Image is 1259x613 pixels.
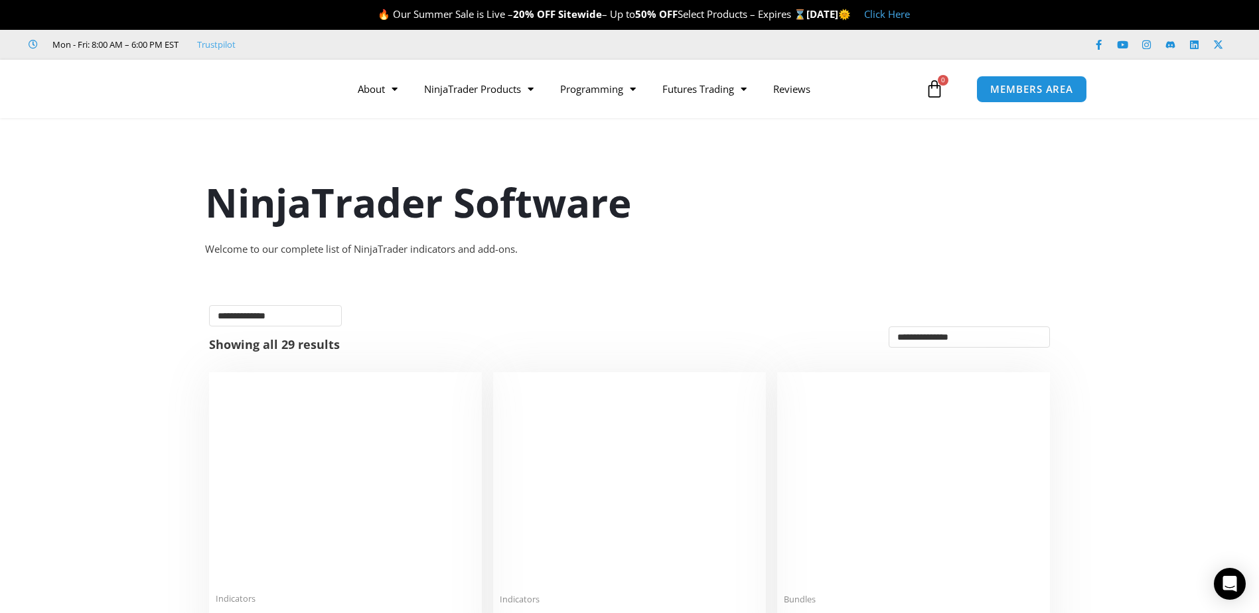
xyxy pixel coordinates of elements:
span: 0 [938,75,948,86]
span: 🔥 Our Summer Sale is Live – – Up to Select Products – Expires ⌛ [378,7,806,21]
span: 🌞 [838,7,851,21]
strong: 50% OFF [635,7,678,21]
span: Mon - Fri: 8:00 AM – 6:00 PM EST [49,36,179,52]
select: Shop order [889,326,1050,348]
img: Accounts Dashboard Suite [784,379,1043,586]
h1: NinjaTrader Software [205,174,1055,230]
img: Account Risk Manager [500,379,759,585]
a: Futures Trading [649,74,760,104]
a: Programming [547,74,649,104]
img: LogoAI | Affordable Indicators – NinjaTrader [154,65,297,113]
a: NinjaTrader Products [411,74,547,104]
a: 0 [905,70,964,108]
span: MEMBERS AREA [990,84,1073,94]
a: Click Here [864,7,910,21]
span: Indicators [216,593,475,604]
nav: Menu [344,74,922,104]
a: MEMBERS AREA [976,76,1087,103]
strong: 20% OFF [513,7,555,21]
a: About [344,74,411,104]
strong: Sitewide [558,7,602,21]
p: Showing all 29 results [209,338,340,350]
a: Reviews [760,74,824,104]
div: Welcome to our complete list of NinjaTrader indicators and add-ons. [205,240,1055,259]
img: Duplicate Account Actions [216,379,475,585]
a: Trustpilot [197,36,236,52]
strong: [DATE] [806,7,851,21]
div: Open Intercom Messenger [1214,568,1246,600]
span: Indicators [500,594,759,605]
span: Bundles [784,594,1043,605]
